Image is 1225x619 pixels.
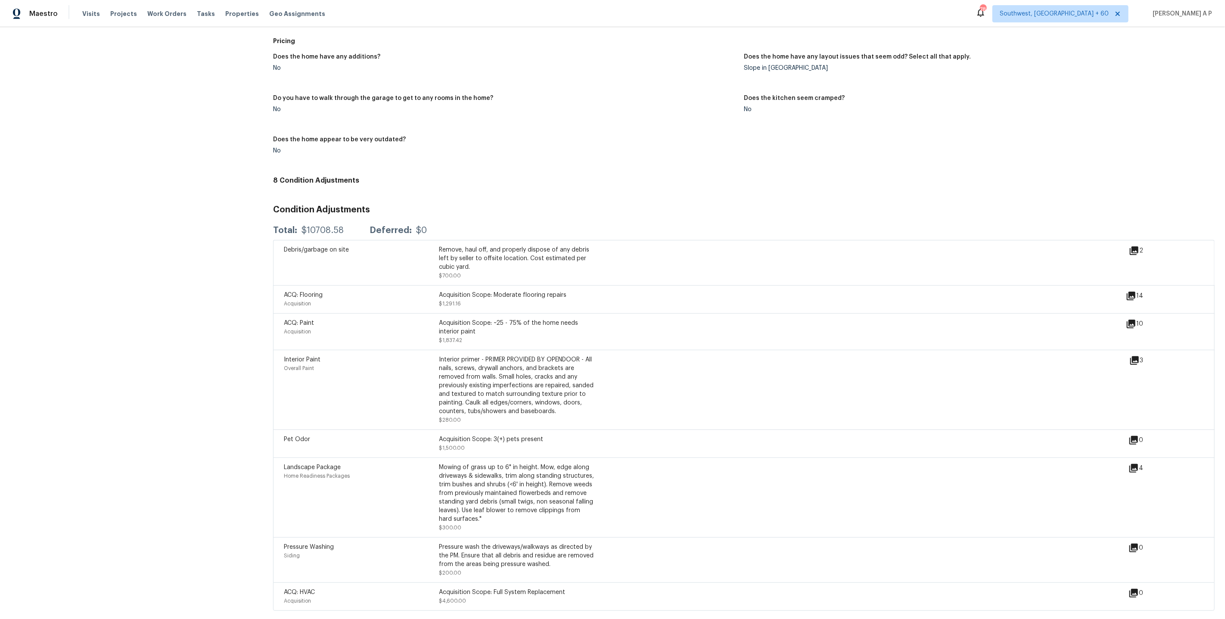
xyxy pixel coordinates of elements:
[1129,246,1171,256] div: 2
[284,247,349,253] span: Debris/garbage on site
[284,553,300,558] span: Siding
[439,588,594,597] div: Acquisition Scope: Full System Replacement
[273,65,737,71] div: No
[744,106,1208,112] div: No
[439,355,594,416] div: Interior primer - PRIMER PROVIDED BY OPENDOOR - All nails, screws, drywall anchors, and brackets ...
[273,54,380,60] h5: Does the home have any additions?
[1129,463,1171,473] div: 4
[1126,319,1171,329] div: 10
[1000,9,1109,18] span: Southwest, [GEOGRAPHIC_DATA] + 60
[370,226,412,235] div: Deferred:
[284,292,323,298] span: ACQ: Flooring
[269,9,325,18] span: Geo Assignments
[284,544,334,550] span: Pressure Washing
[273,176,1215,185] h4: 8 Condition Adjustments
[273,137,406,143] h5: Does the home appear to be very outdated?
[439,435,594,444] div: Acquisition Scope: 3(+) pets present
[273,106,737,112] div: No
[439,463,594,523] div: Mowing of grass up to 6" in height. Mow, edge along driveways & sidewalks, trim along standing st...
[284,329,311,334] span: Acquisition
[744,65,1208,71] div: Slope in [GEOGRAPHIC_DATA]
[439,417,461,423] span: $280.00
[439,338,462,343] span: $1,837.42
[110,9,137,18] span: Projects
[439,598,466,603] span: $4,600.00
[284,473,350,479] span: Home Readiness Packages
[273,95,493,101] h5: Do you have to walk through the garage to get to any rooms in the home?
[1129,435,1171,445] div: 0
[284,589,315,595] span: ACQ: HVAC
[284,436,310,442] span: Pet Odor
[980,5,986,14] div: 784
[284,598,311,603] span: Acquisition
[273,205,1215,214] h3: Condition Adjustments
[284,464,341,470] span: Landscape Package
[29,9,58,18] span: Maestro
[439,319,594,336] div: Acquisition Scope: ~25 - 75% of the home needs interior paint
[744,95,845,101] h5: Does the kitchen seem cramped?
[147,9,187,18] span: Work Orders
[439,570,461,575] span: $200.00
[416,226,427,235] div: $0
[439,246,594,271] div: Remove, haul off, and properly dispose of any debris left by seller to offsite location. Cost est...
[1129,543,1171,553] div: 0
[1149,9,1212,18] span: [PERSON_NAME] A P
[273,226,297,235] div: Total:
[1126,291,1171,301] div: 14
[284,366,314,371] span: Overall Paint
[439,445,465,451] span: $1,500.00
[744,54,971,60] h5: Does the home have any layout issues that seem odd? Select all that apply.
[302,226,344,235] div: $10708.58
[439,301,461,306] span: $1,291.16
[439,543,594,569] div: Pressure wash the driveways/walkways as directed by the PM. Ensure that all debris and residue ar...
[273,148,737,154] div: No
[439,291,594,299] div: Acquisition Scope: Moderate flooring repairs
[439,273,461,278] span: $700.00
[225,9,259,18] span: Properties
[1129,588,1171,598] div: 0
[284,320,314,326] span: ACQ: Paint
[1129,355,1171,366] div: 3
[439,525,461,530] span: $300.00
[284,357,320,363] span: Interior Paint
[273,37,1215,45] h5: Pricing
[197,11,215,17] span: Tasks
[82,9,100,18] span: Visits
[284,301,311,306] span: Acquisition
